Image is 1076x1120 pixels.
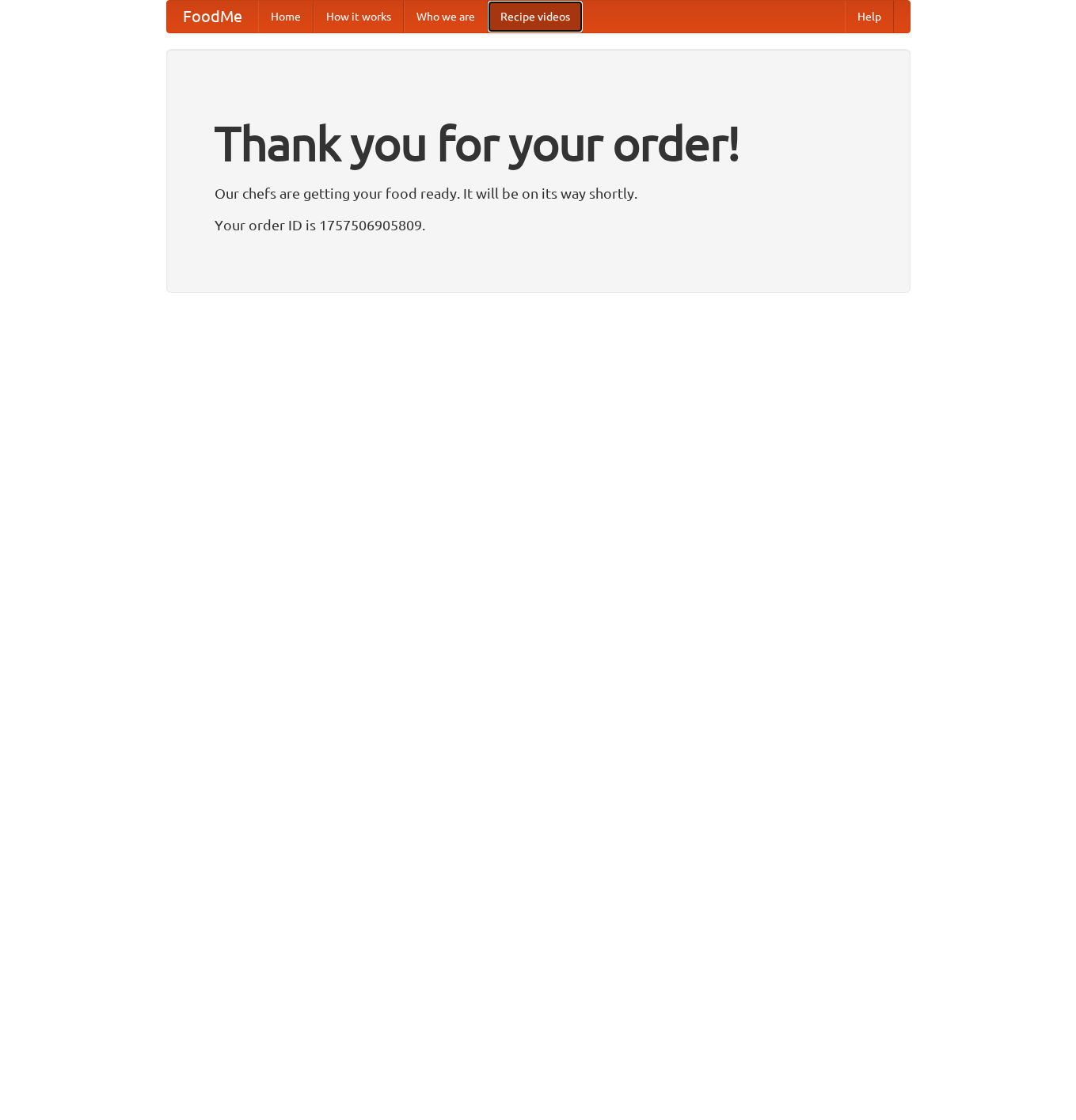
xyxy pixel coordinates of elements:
[845,1,894,32] a: Help
[215,105,862,181] h1: Thank you for your order!
[488,1,583,32] a: Recipe videos
[167,1,258,32] a: FoodMe
[314,1,404,32] a: How it works
[258,1,314,32] a: Home
[215,213,862,237] p: Your order ID is 1757506905809.
[215,181,862,205] p: Our chefs are getting your food ready. It will be on its way shortly.
[404,1,488,32] a: Who we are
